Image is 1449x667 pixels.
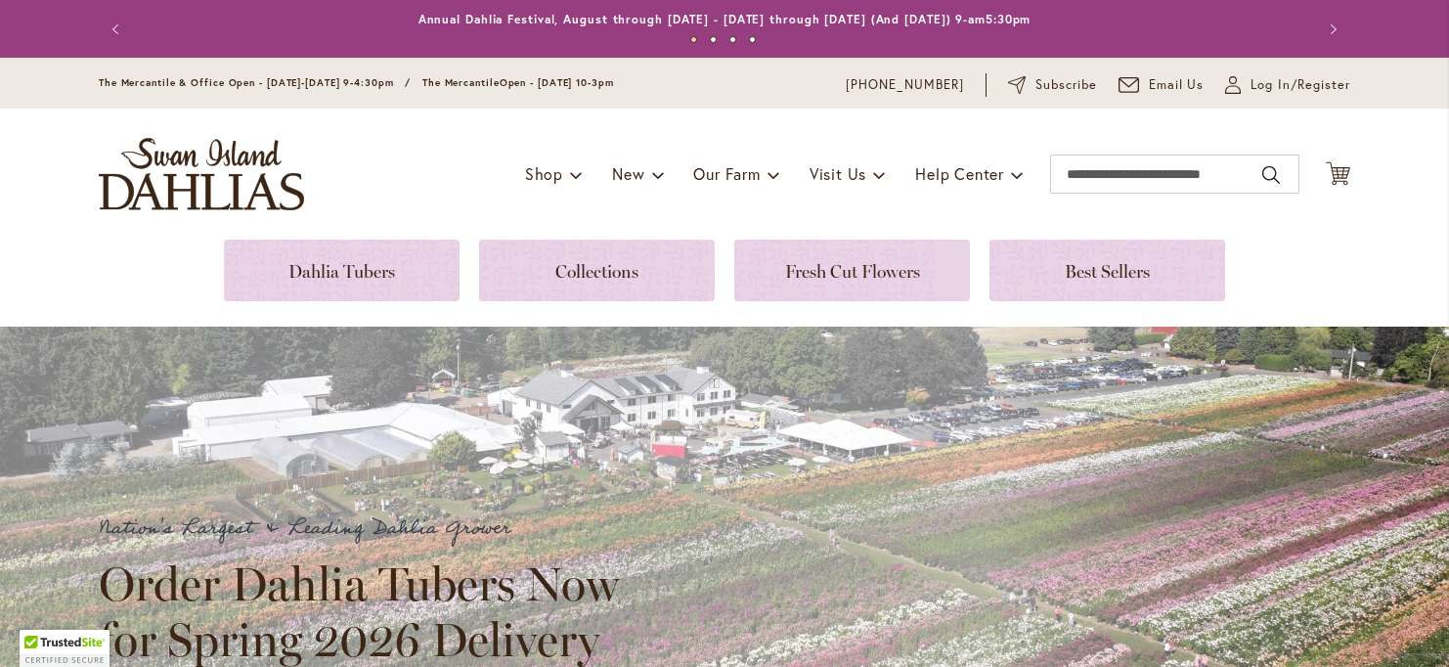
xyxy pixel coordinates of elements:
span: Visit Us [810,163,866,184]
button: 3 of 4 [729,36,736,43]
span: Open - [DATE] 10-3pm [500,76,614,89]
span: Our Farm [693,163,760,184]
span: Shop [525,163,563,184]
h2: Order Dahlia Tubers Now for Spring 2026 Delivery [99,556,637,666]
button: 4 of 4 [749,36,756,43]
a: Annual Dahlia Festival, August through [DATE] - [DATE] through [DATE] (And [DATE]) 9-am5:30pm [418,12,1032,26]
p: Nation's Largest & Leading Dahlia Grower [99,512,637,545]
a: store logo [99,138,304,210]
a: [PHONE_NUMBER] [846,75,964,95]
a: Email Us [1119,75,1205,95]
button: Next [1311,10,1350,49]
a: Log In/Register [1225,75,1350,95]
button: 2 of 4 [710,36,717,43]
button: 1 of 4 [690,36,697,43]
button: Previous [99,10,138,49]
span: The Mercantile & Office Open - [DATE]-[DATE] 9-4:30pm / The Mercantile [99,76,500,89]
span: Help Center [915,163,1004,184]
a: Subscribe [1008,75,1097,95]
span: New [612,163,644,184]
span: Log In/Register [1251,75,1350,95]
span: Email Us [1149,75,1205,95]
span: Subscribe [1035,75,1097,95]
